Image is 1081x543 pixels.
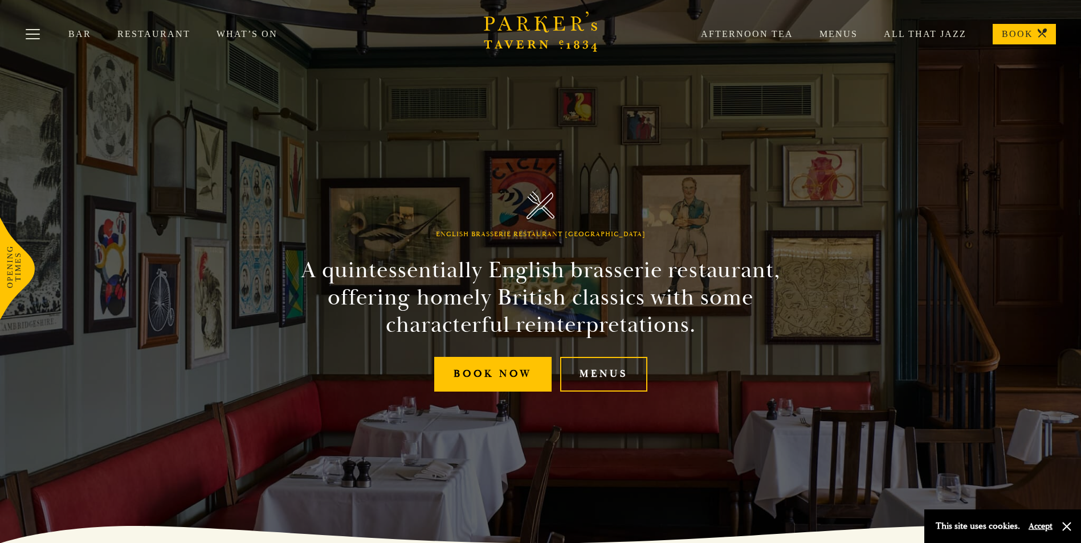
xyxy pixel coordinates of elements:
img: Parker's Tavern Brasserie Cambridge [527,191,554,219]
h1: English Brasserie Restaurant [GEOGRAPHIC_DATA] [436,231,646,238]
a: Book Now [434,357,552,392]
h2: A quintessentially English brasserie restaurant, offering homely British classics with some chara... [281,257,801,339]
button: Close and accept [1061,521,1072,532]
button: Accept [1029,521,1053,532]
p: This site uses cookies. [936,518,1020,534]
a: Menus [560,357,647,392]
